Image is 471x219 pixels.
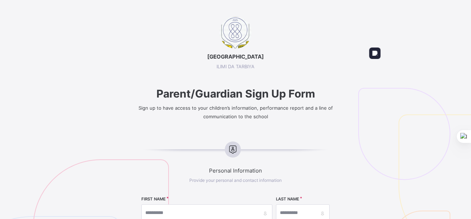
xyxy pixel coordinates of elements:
[189,178,282,183] span: Provide your personal and contact information
[141,196,166,201] label: FIRST NAME
[276,196,299,201] label: LAST NAME
[118,167,353,174] span: Personal Information
[118,87,353,100] span: Parent/Guardian Sign Up Form
[118,64,353,69] span: ILIMI DA TARBIYA
[139,105,333,119] span: Sign up to have access to your children’s information, performance report and a line of communica...
[118,53,353,60] span: [GEOGRAPHIC_DATA]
